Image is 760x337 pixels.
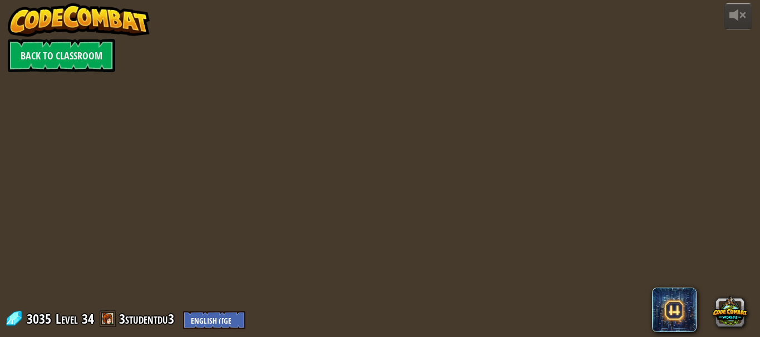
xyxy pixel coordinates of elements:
[8,3,150,37] img: CodeCombat - Learn how to code by playing a game
[27,310,55,328] span: 3035
[56,310,78,328] span: Level
[119,310,177,328] a: 3studentdu3
[724,3,752,29] button: Adjust volume
[82,310,94,328] span: 34
[8,39,115,72] a: Back to Classroom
